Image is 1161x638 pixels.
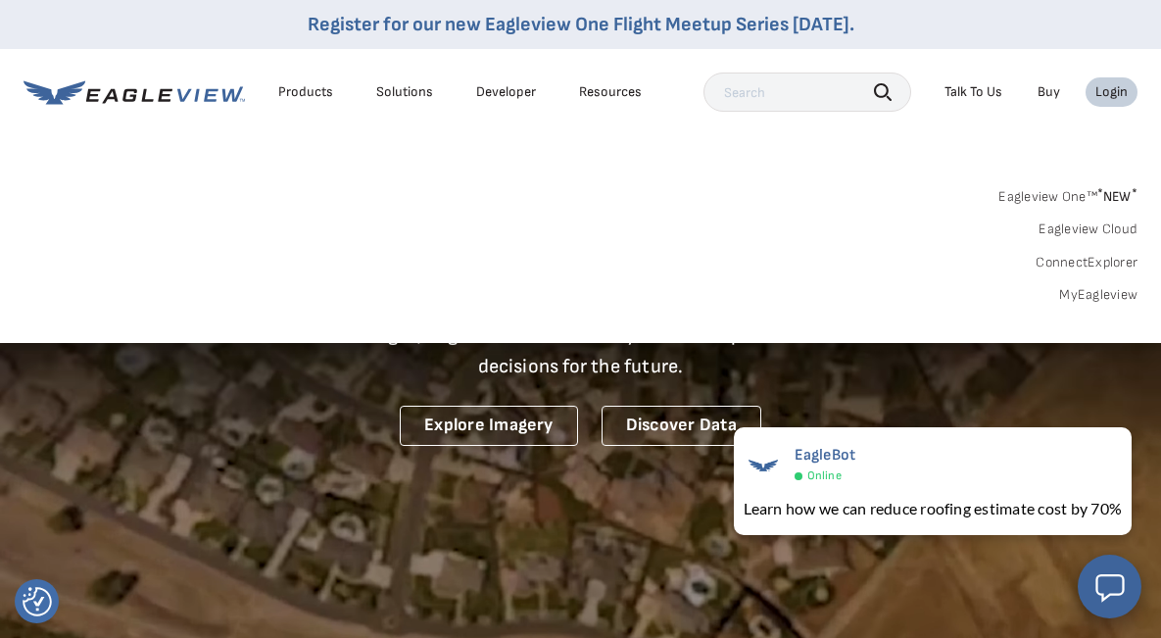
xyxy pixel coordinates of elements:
input: Search [703,73,911,112]
a: Register for our new Eagleview One Flight Meetup Series [DATE]. [308,13,854,36]
a: Eagleview One™*NEW* [998,182,1137,205]
div: Learn how we can reduce roofing estimate cost by 70% [744,497,1122,520]
a: Buy [1038,83,1060,101]
a: ConnectExplorer [1036,254,1137,271]
button: Consent Preferences [23,587,52,616]
div: Login [1095,83,1128,101]
a: MyEagleview [1059,286,1137,304]
span: EagleBot [795,446,856,465]
span: Online [807,468,842,483]
span: NEW [1097,188,1137,205]
img: EagleBot [744,446,783,485]
div: Talk To Us [944,83,1002,101]
div: Resources [579,83,642,101]
div: Solutions [376,83,433,101]
button: Open chat window [1078,555,1141,618]
a: Eagleview Cloud [1039,221,1137,238]
a: Developer [476,83,536,101]
img: Revisit consent button [23,587,52,616]
div: Products [278,83,333,101]
a: Discover Data [602,406,761,446]
a: Explore Imagery [400,406,578,446]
